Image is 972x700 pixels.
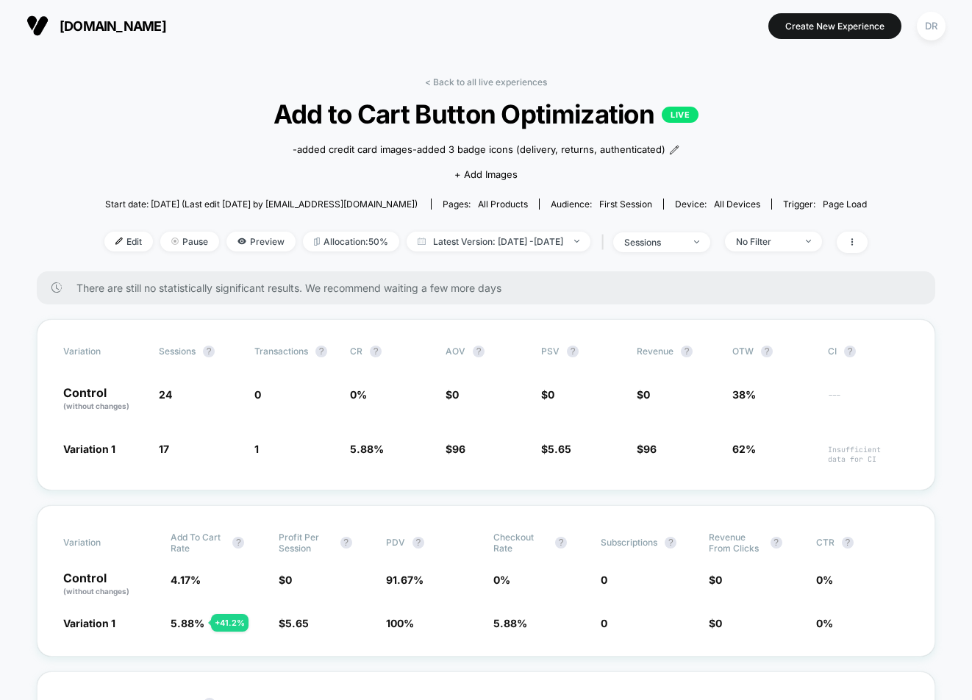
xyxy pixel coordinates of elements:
[548,388,554,401] span: 0
[637,388,650,401] span: $
[541,443,571,455] span: $
[681,346,693,357] button: ?
[601,574,607,586] span: 0
[732,388,756,401] span: 38%
[412,537,424,549] button: ?
[285,574,292,586] span: 0
[63,443,115,455] span: Variation 1
[828,390,909,412] span: ---
[104,232,153,251] span: Edit
[768,13,901,39] button: Create New Experience
[63,617,115,629] span: Variation 1
[732,443,756,455] span: 62%
[425,76,547,87] a: < Back to all live experiences
[171,532,225,554] span: Add To Cart Rate
[452,388,459,401] span: 0
[115,238,123,245] img: edit
[771,537,782,549] button: ?
[26,15,49,37] img: Visually logo
[816,574,833,586] span: 0 %
[598,232,613,253] span: |
[386,574,424,586] span: 91.67 %
[574,240,579,243] img: end
[314,238,320,246] img: rebalance
[63,401,129,410] span: (without changes)
[662,107,698,123] p: LIVE
[226,232,296,251] span: Preview
[493,617,527,629] span: 5.88 %
[407,232,590,251] span: Latest Version: [DATE] - [DATE]
[714,199,760,210] span: all devices
[63,587,129,596] span: (without changes)
[443,199,528,210] div: Pages:
[601,617,607,629] span: 0
[643,443,657,455] span: 96
[555,537,567,549] button: ?
[709,532,763,554] span: Revenue From Clicks
[665,537,676,549] button: ?
[63,532,144,554] span: Variation
[171,617,204,629] span: 5.88 %
[418,238,426,245] img: calendar
[105,199,418,210] span: Start date: [DATE] (Last edit [DATE] by [EMAIL_ADDRESS][DOMAIN_NAME])
[567,346,579,357] button: ?
[599,199,652,210] span: First Session
[806,240,811,243] img: end
[643,388,650,401] span: 0
[303,232,399,251] span: Allocation: 50%
[732,346,813,357] span: OTW
[783,199,867,210] div: Trigger:
[493,532,548,554] span: Checkout Rate
[452,443,465,455] span: 96
[478,199,528,210] span: all products
[473,346,485,357] button: ?
[709,574,722,586] span: $
[350,388,367,401] span: 0 %
[823,199,867,210] span: Page Load
[912,11,950,41] button: DR
[601,537,657,548] span: Subscriptions
[454,168,518,180] span: + Add Images
[446,443,465,455] span: $
[370,346,382,357] button: ?
[637,443,657,455] span: $
[663,199,771,210] span: Device:
[736,236,795,247] div: No Filter
[63,387,144,412] p: Control
[160,232,219,251] span: Pause
[761,346,773,357] button: ?
[541,388,554,401] span: $
[171,574,201,586] span: 4.17 %
[279,532,333,554] span: Profit Per Session
[842,537,854,549] button: ?
[254,388,261,401] span: 0
[279,617,309,629] span: $
[171,238,179,245] img: end
[917,12,946,40] div: DR
[279,574,292,586] span: $
[315,346,327,357] button: ?
[60,18,166,34] span: [DOMAIN_NAME]
[493,574,510,586] span: 0 %
[254,346,308,357] span: Transactions
[254,443,259,455] span: 1
[715,574,722,586] span: 0
[541,346,560,357] span: PSV
[293,143,665,157] span: -added credit card images-added 3 badge icons (delivery, returns, authenticated)
[386,537,405,548] span: PDV
[828,445,909,464] span: Insufficient data for CI
[159,388,172,401] span: 24
[715,617,722,629] span: 0
[446,346,465,357] span: AOV
[203,346,215,357] button: ?
[22,14,171,37] button: [DOMAIN_NAME]
[844,346,856,357] button: ?
[63,346,144,357] span: Variation
[816,617,833,629] span: 0 %
[816,537,835,548] span: CTR
[159,443,169,455] span: 17
[694,240,699,243] img: end
[340,537,352,549] button: ?
[143,99,829,129] span: Add to Cart Button Optimization
[350,443,384,455] span: 5.88 %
